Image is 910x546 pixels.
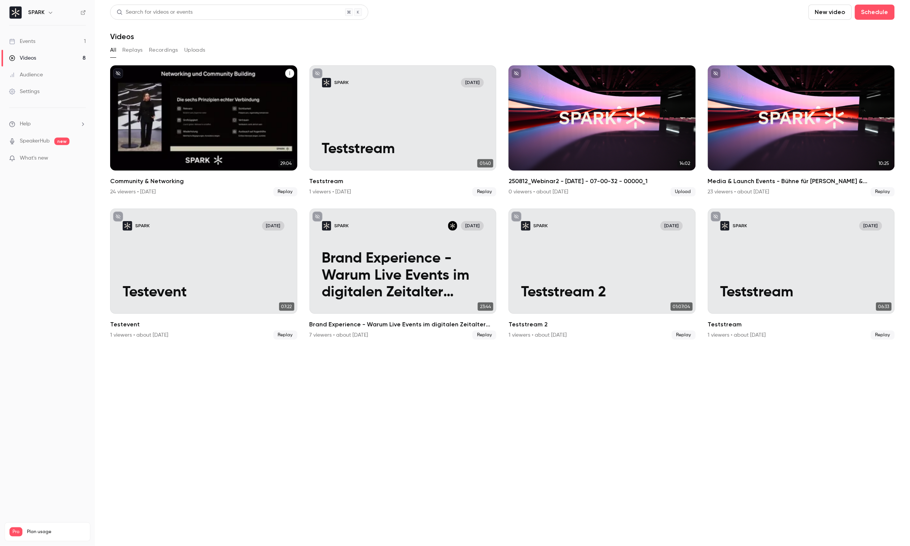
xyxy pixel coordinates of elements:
[9,71,43,79] div: Audience
[149,44,178,56] button: Recordings
[273,331,297,340] span: Replay
[711,68,721,78] button: unpublished
[110,65,297,196] a: 29:04Community & Networking24 viewers • [DATE]Replay
[322,221,332,231] img: Brand Experience - Warum Live Events im digitalen Zeitalter unverzichtbar sind!
[310,65,497,196] li: Teststream
[708,209,895,340] a: TeststreamSPARK[DATE]Teststream06:33Teststream1 viewers • about [DATE]Replay
[279,302,294,311] span: 07:22
[472,187,496,196] span: Replay
[110,209,297,340] a: TesteventSPARK[DATE]Testevent07:22Testevent1 viewers • about [DATE]Replay
[9,6,22,19] img: SPARK
[113,212,123,222] button: unpublished
[708,65,895,196] li: Media & Launch Events - Bühne für Marken & Botschaften inszenieren
[708,188,769,196] div: 23 viewers • about [DATE]
[20,154,48,162] span: What's new
[711,212,721,222] button: unpublished
[509,209,696,340] a: Teststream 2SPARK[DATE]Teststream 201:07:04Teststream 21 viewers • about [DATE]Replay
[671,187,696,196] span: Upload
[461,221,483,231] span: [DATE]
[110,65,895,340] ul: Videos
[117,8,193,16] div: Search for videos or events
[733,223,747,229] p: SPARK
[720,221,730,231] img: Teststream
[708,320,895,329] h2: Teststream
[110,5,895,541] section: Videos
[122,44,143,56] button: Replays
[110,331,168,339] div: 1 viewers • about [DATE]
[509,320,696,329] h2: Teststream 2
[809,5,852,20] button: New video
[509,65,696,196] a: 14:02250812_Webinar2 - [DATE] - 07-00-32 - 00000_10 viewers • about [DATE]Upload
[521,284,683,301] p: Teststream 2
[110,320,297,329] h2: Testevent
[660,221,683,231] span: [DATE]
[322,141,484,158] p: Teststream
[110,32,134,41] h1: Videos
[876,302,892,311] span: 06:33
[123,221,132,231] img: Testevent
[54,138,70,145] span: new
[708,65,895,196] a: 10:25Media & Launch Events - Bühne für [PERSON_NAME] & Botschaften inszenieren23 viewers • about ...
[9,38,35,45] div: Events
[472,331,496,340] span: Replay
[184,44,205,56] button: Uploads
[123,284,284,301] p: Testevent
[478,302,493,311] span: 23:44
[509,188,568,196] div: 0 viewers • about [DATE]
[509,65,696,196] li: 250812_Webinar2 - 26 August 2025 - 07-00-32 - 00000_1
[708,177,895,186] h2: Media & Launch Events - Bühne für [PERSON_NAME] & Botschaften inszenieren
[871,187,895,196] span: Replay
[310,331,368,339] div: 7 viewers • about [DATE]
[77,155,86,162] iframe: Noticeable Trigger
[534,223,548,229] p: SPARK
[310,209,497,340] li: Brand Experience - Warum Live Events im digitalen Zeitalter unverzichtbar sind!
[9,120,86,128] li: help-dropdown-opener
[310,65,497,196] a: TeststreamSPARK[DATE]Teststream01:40Teststream1 viewers • [DATE]Replay
[135,223,150,229] p: SPARK
[512,68,521,78] button: unpublished
[110,177,297,186] h2: Community & Networking
[871,331,895,340] span: Replay
[28,9,44,16] h6: SPARK
[859,221,882,231] span: [DATE]
[521,221,531,231] img: Teststream 2
[461,78,483,87] span: [DATE]
[720,284,882,301] p: Teststream
[113,68,123,78] button: unpublished
[334,223,349,229] p: SPARK
[477,159,493,168] span: 01:40
[9,88,39,95] div: Settings
[509,177,696,186] h2: 250812_Webinar2 - [DATE] - 07-00-32 - 00000_1
[262,221,284,231] span: [DATE]
[509,209,696,340] li: Teststream 2
[110,209,297,340] li: Testevent
[9,527,22,537] span: Pro
[448,221,458,231] img: Inan Dogan
[855,5,895,20] button: Schedule
[278,159,294,168] span: 29:04
[110,44,116,56] button: All
[509,331,567,339] div: 1 viewers • about [DATE]
[678,159,693,168] span: 14:02
[877,159,892,168] span: 10:25
[322,250,484,301] p: Brand Experience - Warum Live Events im digitalen Zeitalter unverzichtbar sind!
[708,209,895,340] li: Teststream
[310,188,351,196] div: 1 viewers • [DATE]
[671,302,693,311] span: 01:07:04
[27,529,85,535] span: Plan usage
[310,209,497,340] a: Brand Experience - Warum Live Events im digitalen Zeitalter unverzichtbar sind! SPARKInan Dogan[D...
[9,54,36,62] div: Videos
[310,177,497,186] h2: Teststream
[672,331,696,340] span: Replay
[334,79,349,86] p: SPARK
[273,187,297,196] span: Replay
[310,320,497,329] h2: Brand Experience - Warum Live Events im digitalen Zeitalter unverzichtbar sind!
[512,212,521,222] button: unpublished
[110,65,297,196] li: Community & Networking
[322,78,332,87] img: Teststream
[110,188,156,196] div: 24 viewers • [DATE]
[708,331,766,339] div: 1 viewers • about [DATE]
[313,212,322,222] button: unpublished
[20,137,50,145] a: SpeakerHub
[20,120,31,128] span: Help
